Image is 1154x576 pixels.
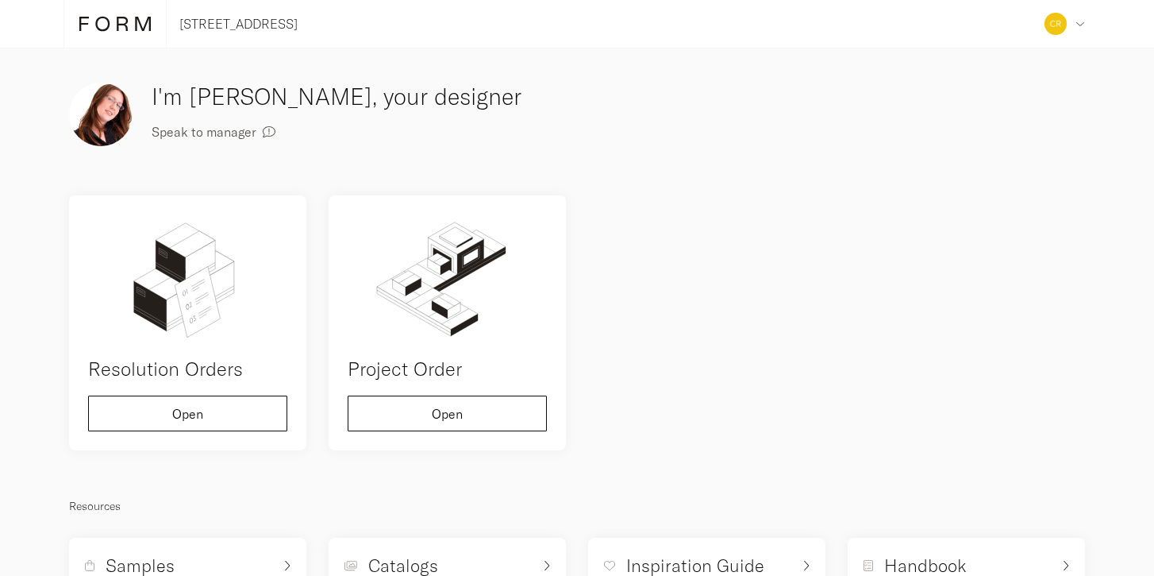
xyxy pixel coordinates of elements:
[152,79,631,114] h3: I'm [PERSON_NAME], your designer
[69,497,1085,516] p: Resources
[1044,13,1067,35] img: c694f0aea8e34d9ea1dcb053069a1bb7
[172,408,203,420] span: Open
[348,396,547,431] button: Open
[179,14,298,33] p: [STREET_ADDRESS]
[88,396,287,431] button: Open
[152,126,256,138] span: Speak to manager
[348,354,547,383] h4: Project Order
[432,408,463,420] span: Open
[348,215,547,342] img: order.svg
[88,354,287,383] h4: Resolution Orders
[152,114,275,149] button: Speak to manager
[69,83,133,146] img: Stacie_Garner.jpg
[88,215,287,342] img: remedial-order.svg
